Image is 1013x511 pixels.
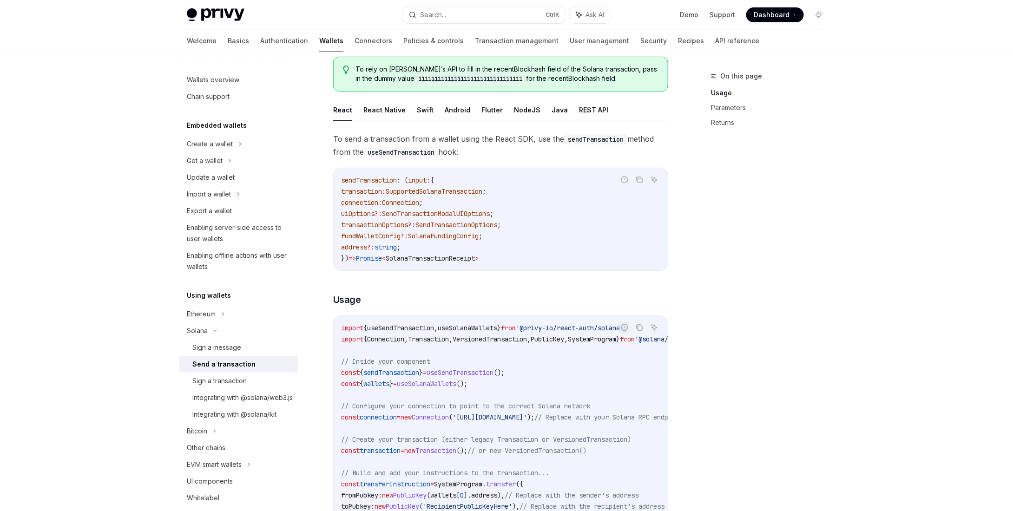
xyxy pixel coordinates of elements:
span: ?: [375,210,382,218]
span: } [497,324,501,332]
span: 'RecipientPublicKeyHere' [423,502,512,511]
a: Usage [711,85,834,100]
span: address [341,243,367,251]
button: Toggle dark mode [811,7,826,22]
span: const [341,368,360,377]
a: Basics [228,30,249,52]
div: Whitelabel [187,492,219,504]
span: // Replace with the recipient's address [520,502,664,511]
span: 0 [460,491,464,499]
a: UI components [179,473,298,490]
span: > [475,254,479,262]
span: // Configure your connection to point to the correct Solana network [341,402,590,410]
span: Promise [356,254,382,262]
span: string [375,243,397,251]
span: , [434,324,438,332]
a: Returns [711,115,834,130]
span: fromPubkey: [341,491,382,499]
span: '[URL][DOMAIN_NAME]' [453,413,527,421]
span: , [449,335,453,343]
span: from [620,335,635,343]
span: SystemProgram [434,480,482,488]
span: input [408,176,427,184]
a: Wallets overview [179,72,298,88]
a: Authentication [260,30,308,52]
div: Update a wallet [187,172,235,183]
button: Ask AI [570,7,611,23]
div: Enabling offline actions with user wallets [187,250,293,272]
span: PublicKey [393,491,427,499]
a: Welcome [187,30,217,52]
a: Send a transaction [179,356,298,373]
span: { [360,380,363,388]
span: sendTransaction [341,176,397,184]
span: : [378,198,382,207]
button: Report incorrect code [618,174,631,186]
span: fundWalletConfig [341,232,401,240]
span: Dashboard [754,10,789,20]
span: PublicKey [531,335,564,343]
span: { [363,324,367,332]
span: transaction [360,446,401,455]
span: SendTransactionModalUIOptions [382,210,490,218]
span: const [341,446,360,455]
span: useSolanaWallets [397,380,456,388]
span: Transaction [415,446,456,455]
h5: Using wallets [187,290,231,301]
span: connection [360,413,397,421]
button: NodeJS [514,99,540,121]
span: // Replace with the sender's address [505,491,638,499]
div: Solana [187,325,208,336]
div: Integrating with @solana/kit [192,409,276,420]
div: Send a transaction [192,359,256,370]
span: wallets [363,380,389,388]
button: Swift [417,99,434,121]
span: }) [341,254,349,262]
span: PublicKey [386,502,419,511]
span: ?: [401,232,408,240]
div: EVM smart wallets [187,459,242,470]
div: Get a wallet [187,155,223,166]
span: SolanaFundingConfig [408,232,479,240]
span: from [501,324,516,332]
span: const [341,413,360,421]
span: ; [419,198,423,207]
span: { [363,335,367,343]
span: VersionedTransaction [453,335,527,343]
button: Android [445,99,470,121]
a: Enabling server-side access to user wallets [179,219,298,247]
span: ; [479,232,482,240]
div: Search... [420,9,446,20]
span: transferInstruction [360,480,430,488]
a: Chain support [179,88,298,105]
h5: Embedded wallets [187,120,247,131]
div: Other chains [187,442,225,453]
span: ?: [367,243,375,251]
span: import [341,324,363,332]
a: Parameters [711,100,834,115]
span: sendTransaction [363,368,419,377]
span: ({ [516,480,523,488]
span: To rely on [PERSON_NAME]’s API to fill in the recentBlockhash field of the Solana transaction, pa... [356,65,658,84]
span: ), [497,491,505,499]
span: Connection [382,198,419,207]
span: SystemProgram [568,335,616,343]
div: Enabling server-side access to user wallets [187,222,293,244]
span: // Build and add your instructions to the transaction... [341,469,549,477]
span: Connection [412,413,449,421]
span: (); [493,368,505,377]
a: Whitelabel [179,490,298,506]
span: => [349,254,356,262]
button: Report incorrect code [618,321,631,334]
span: Transaction [408,335,449,343]
span: toPubkey: [341,502,375,511]
span: // Inside your component [341,357,430,366]
div: Bitcoin [187,426,207,437]
a: Policies & controls [403,30,464,52]
span: transactionOptions [341,221,408,229]
span: ( [449,413,453,421]
span: '@solana/web3.js' [635,335,698,343]
img: light logo [187,8,244,21]
span: new [401,413,412,421]
span: transaction [341,187,382,196]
